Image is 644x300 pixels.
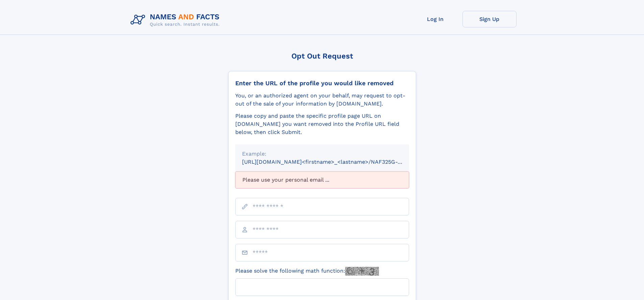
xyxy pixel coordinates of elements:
small: [URL][DOMAIN_NAME]<firstname>_<lastname>/NAF325G-xxxxxxxx [242,159,422,165]
div: Please copy and paste the specific profile page URL on [DOMAIN_NAME] you want removed into the Pr... [235,112,409,136]
div: Enter the URL of the profile you would like removed [235,79,409,87]
div: Opt Out Request [228,52,416,60]
a: Log In [408,11,462,27]
div: Please use your personal email ... [235,171,409,188]
label: Please solve the following math function: [235,267,379,276]
a: Sign Up [462,11,517,27]
img: Logo Names and Facts [128,11,225,29]
div: Example: [242,150,402,158]
div: You, or an authorized agent on your behalf, may request to opt-out of the sale of your informatio... [235,92,409,108]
